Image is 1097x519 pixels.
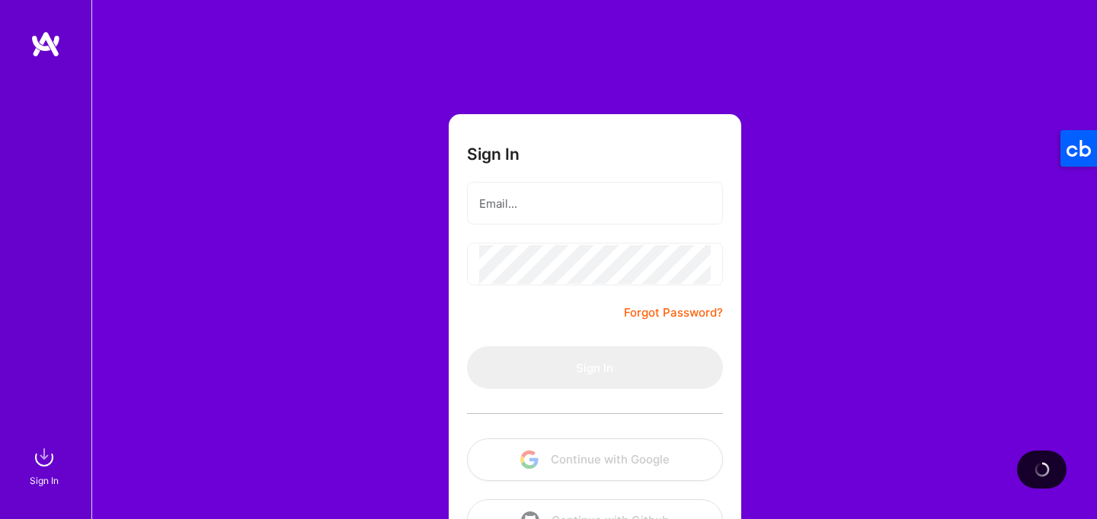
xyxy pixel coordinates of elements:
img: loading [1034,461,1051,478]
button: Continue with Google [467,438,723,481]
input: Email... [479,184,711,223]
button: Sign In [467,346,723,389]
h3: Sign In [467,145,520,164]
div: Sign In [30,473,59,489]
img: icon [520,451,539,469]
img: sign in [29,442,59,473]
a: sign inSign In [32,442,59,489]
img: logo [30,30,61,58]
a: Forgot Password? [624,304,723,322]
